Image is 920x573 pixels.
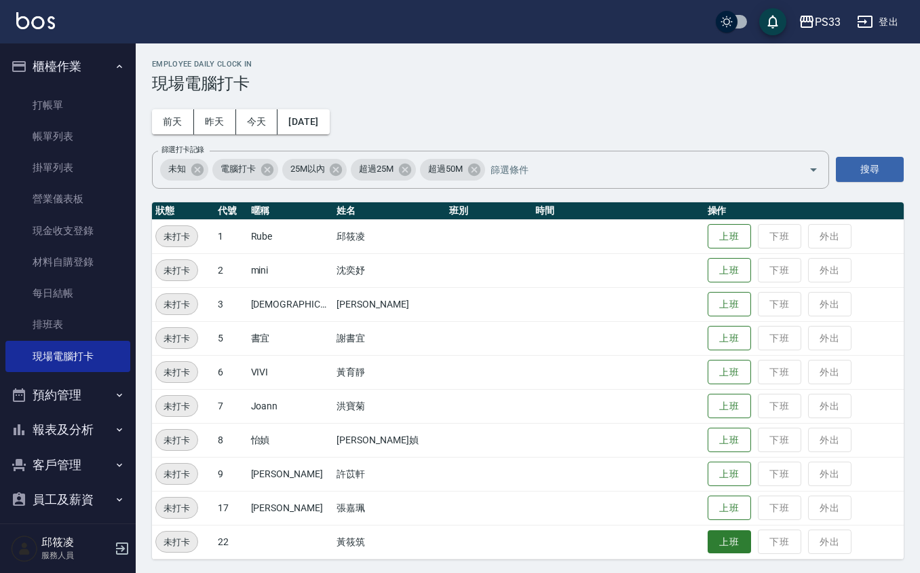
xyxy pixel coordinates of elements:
span: 超過50M [420,162,471,176]
div: 25M以內 [282,159,347,181]
td: 17 [214,491,247,525]
span: 未打卡 [156,399,197,413]
th: 時間 [532,202,704,220]
button: [DATE] [277,109,329,134]
td: 5 [214,321,247,355]
td: VIVI [248,355,334,389]
span: 未知 [160,162,194,176]
img: Logo [16,12,55,29]
td: 9 [214,457,247,491]
div: 未知 [160,159,208,181]
td: [PERSON_NAME] [333,287,445,321]
td: 怡媜 [248,423,334,457]
span: 未打卡 [156,263,197,278]
button: 上班 [708,224,751,249]
span: 未打卡 [156,433,197,447]
button: 櫃檯作業 [5,49,130,84]
button: 上班 [708,496,751,521]
button: 登出 [851,10,904,35]
td: 許苡軒 [333,457,445,491]
a: 材料自購登錄 [5,246,130,278]
td: 3 [214,287,247,321]
h2: Employee Daily Clock In [152,60,904,69]
th: 操作 [704,202,904,220]
label: 篩選打卡記錄 [161,145,204,155]
td: 7 [214,389,247,423]
div: 超過25M [351,159,416,181]
p: 服務人員 [41,549,111,561]
button: 上班 [708,428,751,453]
h5: 邱筱凌 [41,536,111,549]
button: save [759,8,786,35]
button: 搜尋 [836,157,904,182]
td: mini [248,253,334,287]
td: 沈奕妤 [333,253,445,287]
td: 謝書宜 [333,321,445,355]
td: 黃筱筑 [333,525,445,559]
span: 25M以內 [282,162,333,176]
a: 營業儀表板 [5,183,130,215]
button: 客戶管理 [5,447,130,483]
span: 未打卡 [156,501,197,515]
th: 班別 [446,202,532,220]
button: 昨天 [194,109,236,134]
button: 上班 [708,360,751,385]
button: 今天 [236,109,278,134]
button: 前天 [152,109,194,134]
td: [PERSON_NAME] [248,457,334,491]
input: 篩選條件 [487,158,785,181]
td: 書宜 [248,321,334,355]
button: Open [803,159,824,181]
td: 邱筱凌 [333,219,445,253]
td: Rube [248,219,334,253]
button: 上班 [708,292,751,317]
th: 代號 [214,202,247,220]
td: 6 [214,355,247,389]
span: 未打卡 [156,229,197,244]
span: 未打卡 [156,365,197,380]
button: 上班 [708,530,751,554]
span: 未打卡 [156,331,197,346]
a: 掛單列表 [5,152,130,183]
button: 上班 [708,462,751,487]
td: [PERSON_NAME]媜 [333,423,445,457]
th: 狀態 [152,202,214,220]
div: 電腦打卡 [212,159,278,181]
td: [PERSON_NAME] [248,491,334,525]
div: PS33 [815,14,841,31]
button: 上班 [708,326,751,351]
img: Person [11,535,38,562]
span: 電腦打卡 [212,162,264,176]
a: 帳單列表 [5,121,130,152]
span: 超過25M [351,162,402,176]
td: 黃育靜 [333,355,445,389]
td: 張嘉珮 [333,491,445,525]
button: 上班 [708,394,751,419]
td: Joann [248,389,334,423]
span: 未打卡 [156,535,197,549]
span: 未打卡 [156,297,197,312]
td: 1 [214,219,247,253]
td: 2 [214,253,247,287]
button: PS33 [793,8,846,36]
td: 22 [214,525,247,559]
td: 8 [214,423,247,457]
a: 排班表 [5,309,130,340]
button: 上班 [708,258,751,283]
a: 每日結帳 [5,278,130,309]
td: [DEMOGRAPHIC_DATA][PERSON_NAME] [248,287,334,321]
a: 現場電腦打卡 [5,341,130,372]
h3: 現場電腦打卡 [152,74,904,93]
th: 姓名 [333,202,445,220]
a: 現金收支登錄 [5,215,130,246]
div: 超過50M [420,159,485,181]
th: 暱稱 [248,202,334,220]
button: 報表及分析 [5,412,130,447]
span: 未打卡 [156,467,197,481]
a: 打帳單 [5,90,130,121]
td: 洪寶菊 [333,389,445,423]
button: 預約管理 [5,377,130,413]
button: 員工及薪資 [5,482,130,517]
